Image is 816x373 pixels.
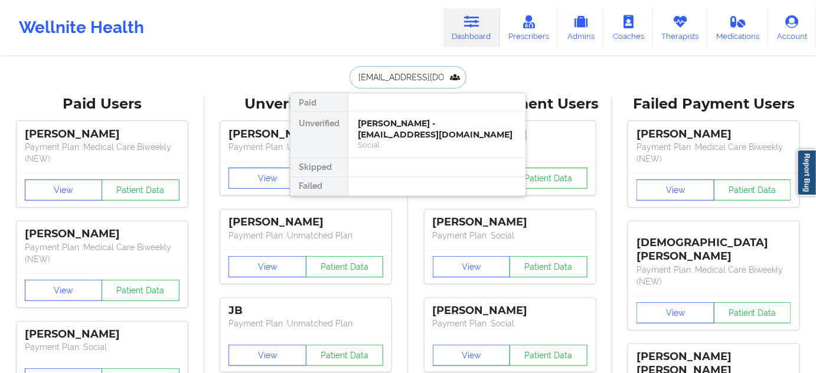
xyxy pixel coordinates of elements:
div: Paid Users [8,95,196,113]
button: View [637,179,714,201]
div: Unverified [291,112,348,158]
button: View [229,168,306,189]
button: Patient Data [102,179,179,201]
p: Payment Plan : Medical Care Biweekly (NEW) [637,264,791,287]
div: [PERSON_NAME] [229,215,383,229]
button: View [229,256,306,277]
div: Failed Payment Users [621,95,808,113]
button: Patient Data [306,345,384,366]
div: [PERSON_NAME] [25,127,179,141]
p: Payment Plan : Medical Care Biweekly (NEW) [25,241,179,265]
div: [PERSON_NAME] [25,227,179,241]
p: Payment Plan : Unmatched Plan [229,141,383,153]
a: Coaches [604,8,653,47]
div: [PERSON_NAME] [229,127,383,141]
div: [PERSON_NAME] [433,304,587,318]
button: View [229,345,306,366]
button: View [433,345,511,366]
div: [PERSON_NAME] [637,127,791,141]
a: Prescribers [500,8,559,47]
p: Payment Plan : Social [433,318,587,329]
button: Patient Data [102,280,179,301]
button: Patient Data [510,345,587,366]
div: Paid [291,93,348,112]
button: Patient Data [306,256,384,277]
button: Patient Data [714,302,792,323]
button: View [637,302,714,323]
button: Patient Data [714,179,792,201]
div: [PERSON_NAME] [25,328,179,341]
p: Payment Plan : Social [25,341,179,353]
a: Therapists [653,8,708,47]
div: [PERSON_NAME] - [EMAIL_ADDRESS][DOMAIN_NAME] [358,118,516,140]
div: JB [229,304,383,318]
p: Payment Plan : Medical Care Biweekly (NEW) [637,141,791,165]
p: Payment Plan : Social [433,230,587,241]
div: Social [358,140,516,150]
button: Patient Data [510,168,587,189]
p: Payment Plan : Medical Care Biweekly (NEW) [25,141,179,165]
a: Medications [708,8,769,47]
button: View [433,256,511,277]
a: Report Bug [797,149,816,196]
p: Payment Plan : Unmatched Plan [229,318,383,329]
div: Failed [291,177,348,196]
a: Dashboard [443,8,500,47]
div: [DEMOGRAPHIC_DATA][PERSON_NAME] [637,227,791,263]
button: View [25,280,103,301]
a: Admins [558,8,604,47]
div: [PERSON_NAME] [433,215,587,229]
div: Unverified Users [213,95,400,113]
div: Skipped [291,158,348,177]
button: View [25,179,103,201]
a: Account [768,8,816,47]
button: Patient Data [510,256,587,277]
p: Payment Plan : Unmatched Plan [229,230,383,241]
